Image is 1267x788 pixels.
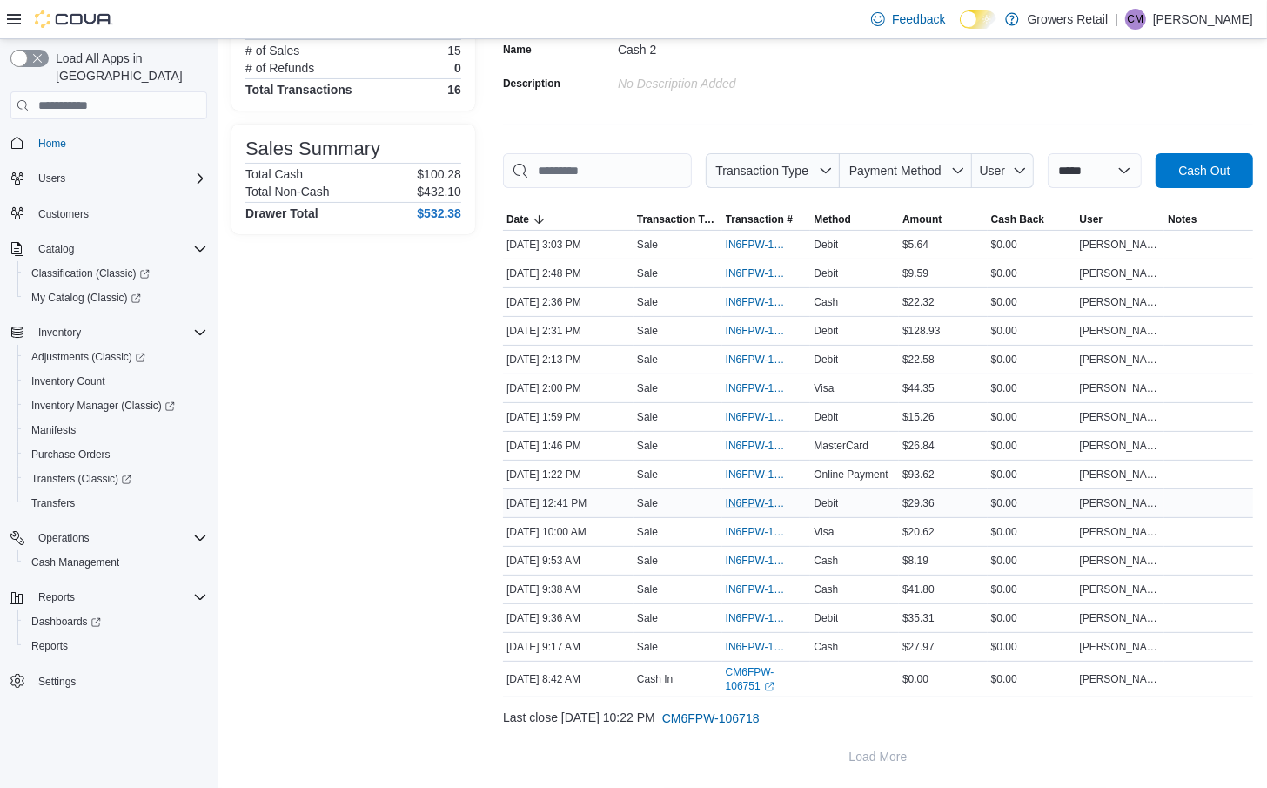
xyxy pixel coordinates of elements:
span: IN6FPW-1994616 [726,410,790,424]
span: IN6FPW-1994345 [726,611,790,625]
span: Transaction # [726,212,793,226]
span: Cash [814,583,838,596]
button: Transfers [17,491,214,515]
div: $0.00 [988,320,1076,341]
span: [PERSON_NAME] [1080,672,1162,686]
span: $22.58 [902,353,935,367]
span: $26.84 [902,439,935,453]
span: $128.93 [902,324,940,338]
div: [DATE] 2:31 PM [503,320,633,341]
span: Home [38,137,66,151]
button: Reports [31,587,82,608]
p: Sale [637,439,658,453]
span: Manifests [31,423,76,437]
a: Adjustments (Classic) [17,345,214,369]
p: Sale [637,611,658,625]
div: [DATE] 10:00 AM [503,522,633,542]
h6: # of Refunds [245,61,314,75]
div: [DATE] 2:13 PM [503,349,633,370]
div: [DATE] 1:46 PM [503,435,633,456]
span: Reports [31,587,207,608]
span: Inventory Manager (Classic) [24,395,207,416]
span: Inventory [38,326,81,340]
div: Last close [DATE] 10:22 PM [503,701,1253,736]
div: $0.00 [988,608,1076,629]
span: IN6FPW-1994680 [726,266,790,280]
span: Reports [31,639,68,653]
span: Inventory Manager (Classic) [31,399,175,413]
a: Home [31,133,73,154]
p: $100.28 [417,167,461,181]
span: [PERSON_NAME] [1080,554,1162,568]
span: $0.00 [902,672,928,686]
p: Sale [637,381,658,395]
button: IN6FPW-1994618 [726,378,808,399]
span: CM6FPW-106718 [662,710,760,727]
span: Transfers (Classic) [24,468,207,489]
button: Notes [1164,209,1253,230]
span: Home [31,131,207,153]
span: Transfers (Classic) [31,472,131,486]
span: Dashboards [31,615,101,629]
button: Manifests [17,418,214,442]
span: Purchase Orders [31,448,111,461]
div: [DATE] 9:36 AM [503,608,633,629]
h6: # of Sales [245,44,299,57]
span: Cash Back [991,212,1044,226]
h4: Drawer Total [245,206,318,220]
span: Transaction Type [637,212,719,226]
button: User [1076,209,1165,230]
p: Growers Retail [1028,9,1109,30]
div: Corina Mayhue [1125,9,1146,30]
p: Sale [637,295,658,309]
span: Date [506,212,529,226]
span: Catalog [38,242,74,256]
svg: External link [764,682,774,692]
nav: Complex example [10,123,207,739]
img: Cova [35,10,113,28]
span: [PERSON_NAME] [1080,353,1162,367]
span: Inventory Count [31,374,105,388]
button: IN6FPW-1994616 [726,407,808,428]
button: CM6FPW-106718 [655,701,767,736]
span: IN6FPW-1994600 [726,439,790,453]
button: Inventory [31,322,88,343]
span: Classification (Classic) [31,266,150,280]
span: Settings [38,675,76,689]
span: Debit [814,238,838,252]
span: IN6FPW-1994663 [726,295,790,309]
button: Users [31,168,72,189]
span: Operations [38,531,90,545]
p: Sale [637,468,658,482]
button: Transaction # [722,209,811,230]
span: Reports [24,636,207,657]
p: Sale [637,640,658,654]
button: Cash Back [988,209,1076,230]
span: CM [1128,9,1144,30]
button: Cash Out [1156,153,1253,188]
span: Visa [814,525,834,539]
button: IN6FPW-1994345 [726,608,808,629]
div: Cash 2 [618,36,851,57]
button: Date [503,209,633,230]
div: No Description added [618,70,851,91]
span: Load More [849,748,908,765]
span: [PERSON_NAME] [1080,583,1162,596]
p: [PERSON_NAME] [1153,9,1253,30]
p: Sale [637,554,658,568]
p: Sale [637,353,658,367]
div: $0.00 [988,522,1076,542]
span: [PERSON_NAME] [1080,295,1162,309]
button: Method [810,209,899,230]
span: Adjustments (Classic) [31,350,145,364]
span: Notes [1168,212,1197,226]
p: Sale [637,324,658,338]
span: My Catalog (Classic) [24,287,207,308]
span: [PERSON_NAME] [1080,525,1162,539]
button: Operations [31,528,97,549]
button: IN6FPW-1994680 [726,263,808,284]
button: Catalog [31,239,81,259]
button: IN6FPW-1994663 [726,292,808,313]
div: $0.00 [988,636,1076,657]
button: Purchase Orders [17,442,214,467]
